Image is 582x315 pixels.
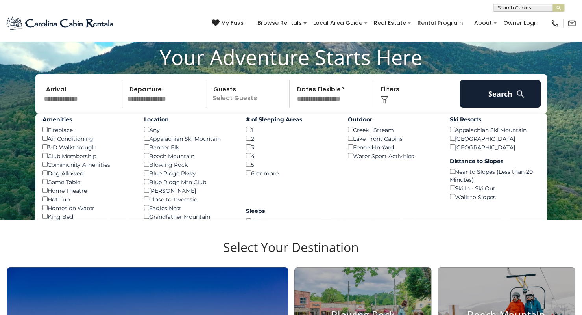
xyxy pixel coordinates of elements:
div: Appalachian Ski Mountain [144,134,234,143]
div: King Bed [42,212,133,221]
div: Any [144,125,234,134]
div: Fireplace [42,125,133,134]
div: Close to Tweetsie [144,195,234,203]
a: Rental Program [414,17,467,29]
div: 2 [246,134,336,143]
img: filter--v1.png [381,96,388,104]
a: Owner Login [499,17,543,29]
h3: Select Your Destination [6,240,576,267]
a: My Favs [212,19,246,28]
img: search-regular-white.png [515,89,525,99]
div: Blue Ridge Pkwy [144,169,234,177]
a: Real Estate [370,17,410,29]
div: Creek | Stream [348,125,438,134]
div: 5 [246,160,336,169]
label: Sleeps [246,207,336,215]
div: Air Conditioning [42,134,133,143]
div: [PERSON_NAME] [144,186,234,195]
div: Beech Mountain [144,151,234,160]
div: 3 [246,143,336,151]
div: Ski In - Ski Out [450,184,540,192]
div: Club Membership [42,151,133,160]
div: Community Amenities [42,160,133,169]
div: 1-6 [246,217,336,226]
div: 1 [246,125,336,134]
img: Blue-2.png [6,15,115,31]
span: My Favs [221,19,244,27]
div: Home Theatre [42,186,133,195]
div: Blowing Rock [144,160,234,169]
label: Amenities [42,116,133,123]
h1: Your Adventure Starts Here [6,45,576,69]
div: Banner Elk [144,143,234,151]
div: Near to Slopes (Less than 20 Minutes) [450,167,540,184]
div: Fenced-In Yard [348,143,438,151]
div: Blue Ridge Mtn Club [144,177,234,186]
p: Select Guests [209,80,290,108]
div: Water Sport Activities [348,151,438,160]
a: Browse Rentals [253,17,306,29]
a: About [470,17,496,29]
img: phone-regular-black.png [551,19,559,28]
label: Ski Resorts [450,116,540,123]
div: Hot Tub [42,195,133,203]
label: Outdoor [348,116,438,123]
div: [GEOGRAPHIC_DATA] [450,134,540,143]
img: mail-regular-black.png [567,19,576,28]
div: Appalachian Ski Mountain [450,125,540,134]
button: Search [460,80,541,108]
label: Location [144,116,234,123]
div: [GEOGRAPHIC_DATA] [450,143,540,151]
label: Distance to Slopes [450,157,540,165]
label: # of Sleeping Areas [246,116,336,123]
div: Game Table [42,177,133,186]
div: Walk to Slopes [450,192,540,201]
div: 3-D Walkthrough [42,143,133,151]
div: Dog Allowed [42,169,133,177]
a: Local Area Guide [309,17,366,29]
div: 6 or more [246,169,336,177]
div: Grandfather Mountain [144,212,234,221]
div: 4 [246,151,336,160]
div: Homes on Water [42,203,133,212]
div: Lake Front Cabins [348,134,438,143]
div: Eagles Nest [144,203,234,212]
